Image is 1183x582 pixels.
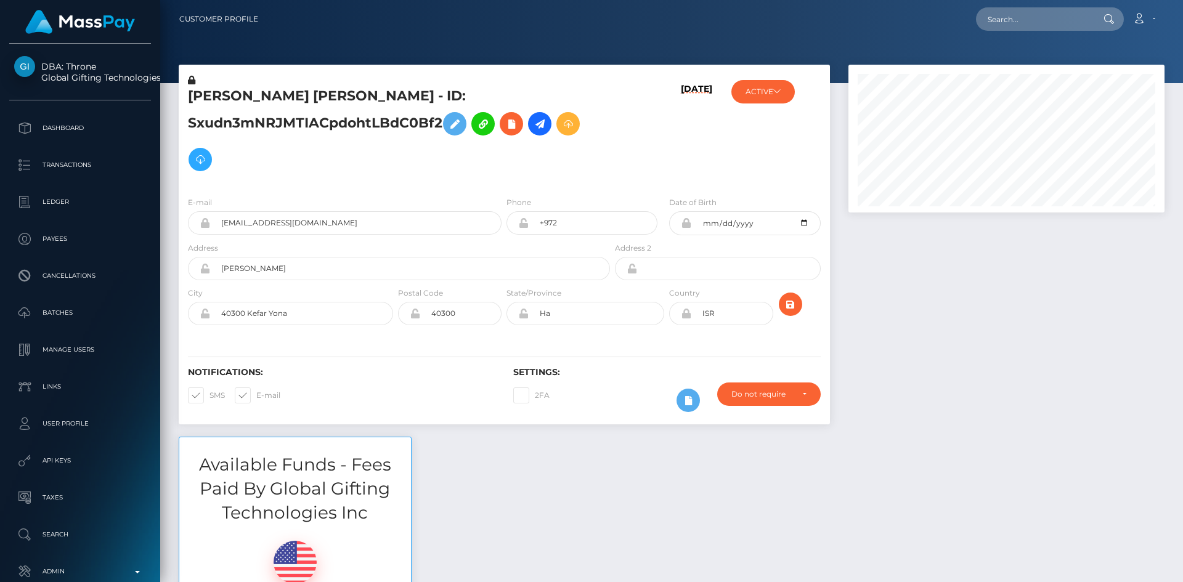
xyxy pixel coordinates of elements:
a: Taxes [9,482,151,513]
label: Address 2 [615,243,651,254]
a: API Keys [9,445,151,476]
button: Do not require [717,382,821,406]
input: Search... [976,7,1092,31]
h6: Settings: [513,367,820,378]
a: Manage Users [9,334,151,365]
p: Batches [14,304,146,322]
label: City [188,288,203,299]
a: Initiate Payout [528,112,551,135]
h5: [PERSON_NAME] [PERSON_NAME] - ID: Sxudn3mNRJMTIACpdohtLBdC0Bf2 [188,87,603,177]
label: Address [188,243,218,254]
a: Batches [9,297,151,328]
p: Dashboard [14,119,146,137]
p: API Keys [14,451,146,470]
label: Date of Birth [669,197,717,208]
label: E-mail [188,197,212,208]
h6: [DATE] [681,84,712,182]
p: Taxes [14,488,146,507]
label: Postal Code [398,288,443,299]
a: Search [9,519,151,550]
p: Transactions [14,156,146,174]
p: Manage Users [14,341,146,359]
label: Country [669,288,700,299]
p: Admin [14,562,146,581]
div: Do not require [731,389,792,399]
label: State/Province [506,288,561,299]
p: Payees [14,230,146,248]
button: ACTIVE [731,80,795,103]
p: Ledger [14,193,146,211]
a: Customer Profile [179,6,258,32]
a: Dashboard [9,113,151,143]
a: Payees [9,224,151,254]
img: Global Gifting Technologies Inc [14,56,35,77]
h6: Notifications: [188,367,495,378]
p: Search [14,525,146,544]
label: E-mail [235,387,280,403]
a: Cancellations [9,261,151,291]
img: MassPay Logo [25,10,135,34]
span: DBA: Throne Global Gifting Technologies Inc [9,61,151,83]
a: Links [9,371,151,402]
a: Ledger [9,187,151,217]
p: User Profile [14,414,146,433]
label: Phone [506,197,531,208]
h3: Available Funds - Fees Paid By Global Gifting Technologies Inc [179,453,411,525]
a: Transactions [9,150,151,180]
label: 2FA [513,387,550,403]
p: Links [14,378,146,396]
a: User Profile [9,408,151,439]
p: Cancellations [14,267,146,285]
label: SMS [188,387,225,403]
